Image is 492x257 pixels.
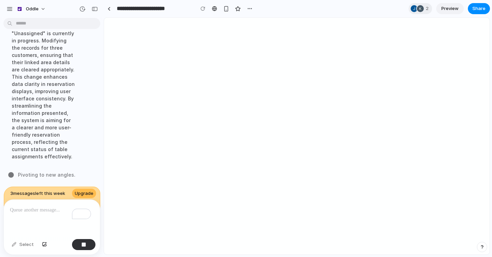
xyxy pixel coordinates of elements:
[472,5,485,12] span: Share
[13,3,49,14] button: Oddle
[6,4,80,164] div: Updating table data by removing the area text when the table status is "Unassigned" is currently ...
[10,190,65,197] span: 3 message s left this week
[4,200,100,236] div: To enrich screen reader interactions, please activate Accessibility in Grammarly extension settings
[18,171,75,178] span: Pivoting to new angles .
[436,3,464,14] a: Preview
[468,3,490,14] button: Share
[26,6,39,12] span: Oddle
[75,190,93,197] span: Upgrade
[409,3,432,14] div: 2
[72,189,96,198] a: Upgrade
[441,5,459,12] span: Preview
[426,5,431,12] span: 2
